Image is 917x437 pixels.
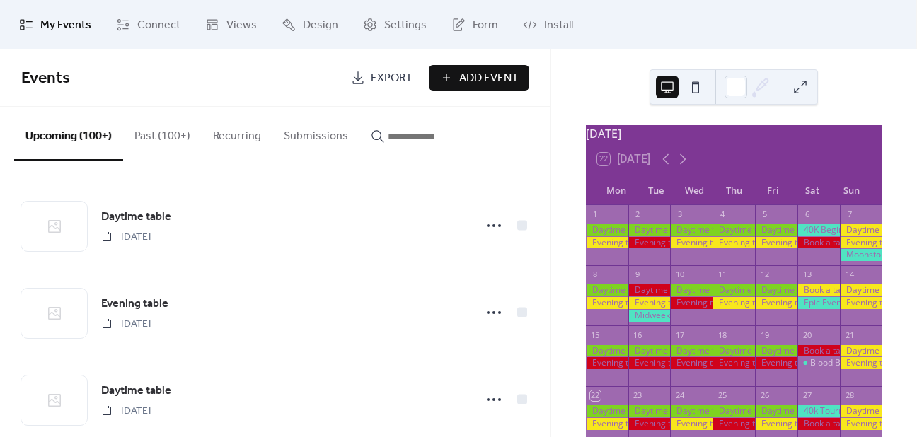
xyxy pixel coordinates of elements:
[21,63,70,94] span: Events
[670,237,713,249] div: Evening table
[633,390,643,401] div: 23
[628,297,671,309] div: Evening table
[717,390,727,401] div: 25
[441,6,509,44] a: Form
[840,224,882,236] div: Daytime table
[137,17,180,34] span: Connect
[590,209,601,220] div: 1
[713,237,755,249] div: Evening table
[429,65,529,91] button: Add Event
[802,390,812,401] div: 27
[675,177,714,205] div: Wed
[797,357,840,369] div: Blood Bowl Tournament
[759,330,770,340] div: 19
[715,177,754,205] div: Thu
[802,209,812,220] div: 6
[713,224,755,236] div: Daytime table
[544,17,573,34] span: Install
[840,297,882,309] div: Evening table
[459,70,519,87] span: Add Event
[628,345,671,357] div: Daytime table
[586,418,628,430] div: Evening table
[754,177,792,205] div: Fri
[628,310,671,322] div: Midweek Masters
[101,208,171,226] a: Daytime table
[633,269,643,280] div: 9
[670,357,713,369] div: Evening table
[628,357,671,369] div: Evening table
[123,107,202,159] button: Past (100+)
[717,330,727,340] div: 18
[755,297,797,309] div: Evening table
[844,209,855,220] div: 7
[586,345,628,357] div: Daytime table
[713,297,755,309] div: Evening table
[586,125,882,142] div: [DATE]
[840,357,882,369] div: Evening table
[792,177,831,205] div: Sat
[633,209,643,220] div: 2
[840,405,882,417] div: Daytime table
[384,17,427,34] span: Settings
[755,345,797,357] div: Daytime table
[590,390,601,401] div: 22
[633,330,643,340] div: 16
[101,383,171,400] span: Daytime table
[674,209,685,220] div: 3
[670,224,713,236] div: Daytime table
[670,284,713,296] div: Daytime table
[586,224,628,236] div: Daytime table
[590,330,601,340] div: 15
[713,284,755,296] div: Daytime table
[352,6,437,44] a: Settings
[797,224,840,236] div: 40K Beginners Tournament
[840,249,882,261] div: Moonstone Tournament
[840,345,882,357] div: Daytime table
[272,107,359,159] button: Submissions
[755,405,797,417] div: Daytime table
[271,6,349,44] a: Design
[101,295,168,313] a: Evening table
[759,209,770,220] div: 5
[670,418,713,430] div: Evening table
[628,284,671,296] div: Daytime table
[340,65,423,91] a: Export
[797,405,840,417] div: 40k Tournament
[586,405,628,417] div: Daytime table
[101,296,168,313] span: Evening table
[473,17,498,34] span: Form
[101,317,151,332] span: [DATE]
[755,224,797,236] div: Daytime table
[101,382,171,400] a: Daytime table
[202,107,272,159] button: Recurring
[755,284,797,296] div: Daytime table
[713,345,755,357] div: Daytime table
[14,107,123,161] button: Upcoming (100+)
[195,6,267,44] a: Views
[303,17,338,34] span: Design
[713,405,755,417] div: Daytime table
[674,330,685,340] div: 17
[797,418,840,430] div: Book a table
[670,297,713,309] div: Evening table
[755,418,797,430] div: Evening table
[586,284,628,296] div: Daytime table
[586,297,628,309] div: Evening table
[8,6,102,44] a: My Events
[797,297,840,309] div: Epic Event
[755,357,797,369] div: Evening table
[797,345,840,357] div: Book a table
[40,17,91,34] span: My Events
[844,330,855,340] div: 21
[636,177,675,205] div: Tue
[713,418,755,430] div: Evening table
[674,390,685,401] div: 24
[628,237,671,249] div: Evening table
[628,224,671,236] div: Daytime table
[717,209,727,220] div: 4
[759,269,770,280] div: 12
[832,177,871,205] div: Sun
[590,269,601,280] div: 8
[674,269,685,280] div: 10
[844,269,855,280] div: 14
